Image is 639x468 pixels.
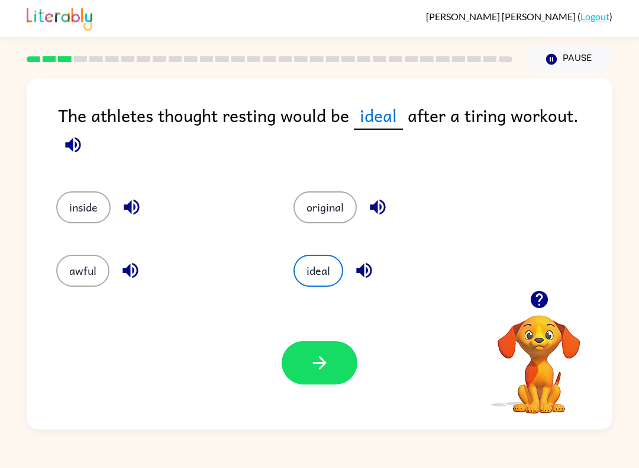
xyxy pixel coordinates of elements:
[27,5,92,31] img: Literably
[580,11,609,22] a: Logout
[56,255,109,287] button: awful
[426,11,577,22] span: [PERSON_NAME] [PERSON_NAME]
[293,191,357,223] button: original
[426,11,612,22] div: ( )
[527,46,612,73] button: Pause
[354,102,403,130] span: ideal
[293,255,343,287] button: ideal
[56,191,111,223] button: inside
[480,297,598,415] video: Your browser must support playing .mp4 files to use Literably. Please try using another browser.
[58,102,612,168] div: The athletes thought resting would be after a tiring workout.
